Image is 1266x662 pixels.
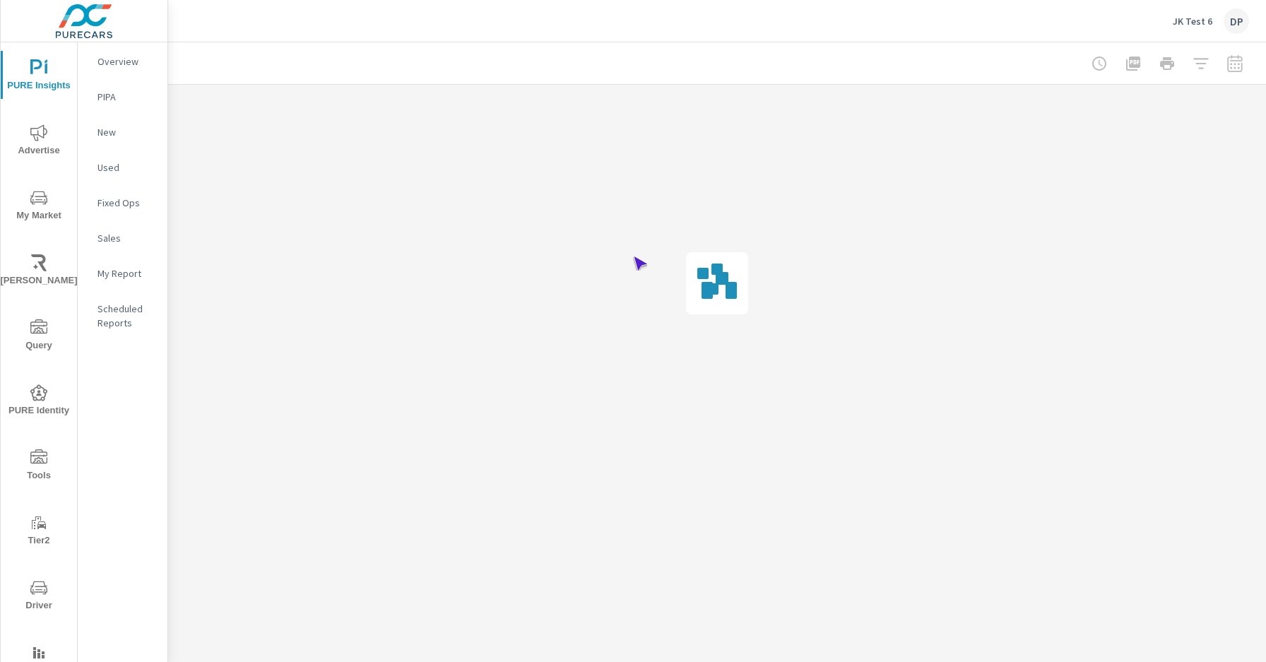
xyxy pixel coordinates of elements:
[1224,8,1249,34] div: DP
[97,231,156,245] p: Sales
[5,319,73,354] span: Query
[97,266,156,280] p: My Report
[97,196,156,210] p: Fixed Ops
[5,514,73,549] span: Tier2
[97,125,156,139] p: New
[5,59,73,94] span: PURE Insights
[1173,15,1212,28] p: JK Test 6
[78,192,167,213] div: Fixed Ops
[97,54,156,69] p: Overview
[97,160,156,175] p: Used
[78,51,167,72] div: Overview
[78,157,167,178] div: Used
[5,384,73,419] span: PURE Identity
[78,122,167,143] div: New
[78,263,167,284] div: My Report
[97,90,156,104] p: PIPA
[78,298,167,333] div: Scheduled Reports
[97,302,156,330] p: Scheduled Reports
[78,86,167,107] div: PIPA
[5,449,73,484] span: Tools
[5,124,73,159] span: Advertise
[5,579,73,614] span: Driver
[5,189,73,224] span: My Market
[78,227,167,249] div: Sales
[5,254,73,289] span: [PERSON_NAME]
